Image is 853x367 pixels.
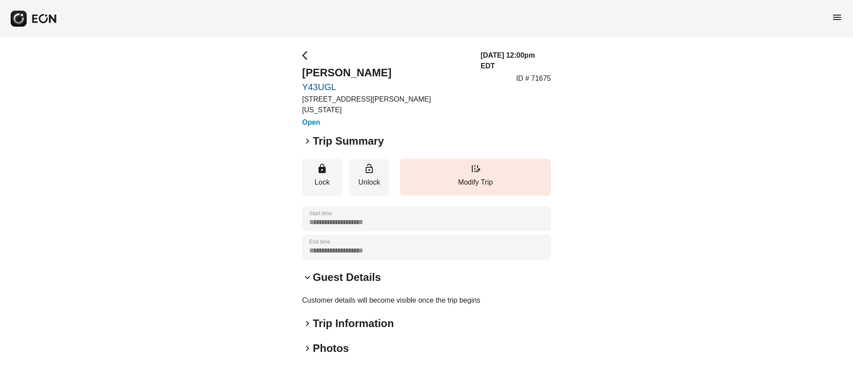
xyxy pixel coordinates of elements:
p: Customer details will become visible once the trip begins [302,295,551,306]
span: keyboard_arrow_down [302,272,313,283]
button: Unlock [349,159,389,196]
span: keyboard_arrow_right [302,343,313,354]
span: keyboard_arrow_right [302,318,313,329]
h2: Trip Information [313,316,394,331]
span: edit_road [470,163,481,174]
span: keyboard_arrow_right [302,136,313,146]
h3: Open [302,117,470,128]
p: Unlock [354,177,385,188]
p: ID # 71675 [516,73,551,84]
span: menu [832,12,842,23]
h3: [DATE] 12:00pm EDT [481,50,551,71]
button: Modify Trip [400,159,551,196]
span: lock_open [364,163,375,174]
h2: [PERSON_NAME] [302,66,470,80]
p: Modify Trip [404,177,546,188]
p: Lock [307,177,338,188]
p: [STREET_ADDRESS][PERSON_NAME][US_STATE] [302,94,470,115]
a: Y43UGL [302,82,470,92]
span: lock [317,163,327,174]
span: arrow_back_ios [302,50,313,61]
h2: Photos [313,341,349,355]
h2: Trip Summary [313,134,384,148]
button: Lock [302,159,342,196]
h2: Guest Details [313,270,381,284]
